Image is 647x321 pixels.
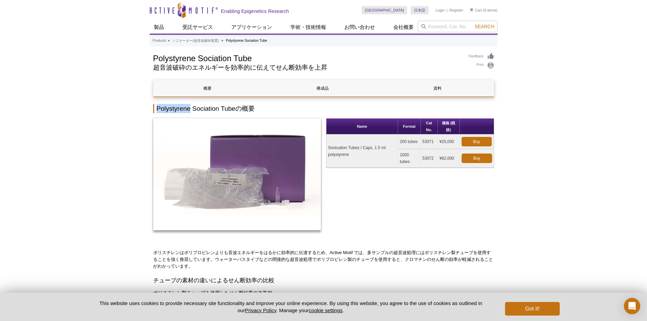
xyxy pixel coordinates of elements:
[462,154,492,163] a: Buy
[398,119,420,135] th: Format
[221,8,289,14] h2: Enabling Epigenetics Research
[421,149,438,168] td: 53072
[398,149,420,168] td: 1000 tubes
[153,65,462,71] h2: 超音波破砕のエネルギーを効率的に伝えてせん断効率を上昇
[362,6,408,14] a: [GEOGRAPHIC_DATA]
[309,307,342,313] button: cookie settings
[383,80,492,96] a: 資料
[168,39,170,42] li: »
[474,24,494,29] span: Search
[624,298,640,314] div: Open Intercom Messenger
[88,300,494,314] p: This website uses cookies to provide necessary site functionality and improve your online experie...
[438,149,460,168] td: ¥82,000
[411,6,429,14] a: 日本語
[398,135,420,149] td: 200 tubes
[447,6,448,14] li: |
[326,135,398,168] td: Sonication Tubes / Caps, 1.5 ml polystyrene
[470,8,473,12] img: Your Cart
[227,21,276,34] a: アプリケーション
[154,80,262,96] a: 概要
[418,21,498,32] input: Keyword, Cat. No.
[421,119,438,135] th: Cat No.
[153,290,494,296] h4: ポリスチレン製チューブを使用したせん断結果の改善例
[389,21,418,34] a: 会社概要
[470,6,498,14] li: (0 items)
[153,38,166,44] a: Products
[221,39,223,42] li: »
[153,277,494,285] h3: チューブの素材の違いによるせん断効率の比較
[469,53,494,60] a: Feedback
[153,53,462,63] h1: Polystyrene Sociation Tube
[469,62,494,69] a: Print
[178,21,217,34] a: 受託サービス
[438,135,460,149] td: ¥25,000
[286,21,330,34] a: 学術・技術情報
[226,39,267,42] li: Polystyrene Sociation Tube
[472,23,496,30] button: Search
[150,21,168,34] a: 製品
[326,119,398,135] th: Name
[438,119,460,135] th: 価格 (税抜)
[153,104,494,113] h2: Polystyrene Sociation Tubeの概要
[462,137,492,146] a: Buy
[421,135,438,149] td: 53071
[505,302,559,316] button: Got it!
[245,307,276,313] a: Privacy Policy
[470,8,482,13] a: Cart
[340,21,379,34] a: お問い合わせ
[435,8,445,13] a: Login
[268,80,377,96] a: 構成品
[153,118,321,230] img: Polystyrene Sonication Tubes
[172,38,219,44] a: ソニケーター(超音波破砕装置)
[153,249,494,270] p: ポリスチレンはポリプロピレンよりも音波エネルギーをはるかに効率的に伝達するため、Active Motif では、多サンプルの超音波処理にはポリスチレン製チューブを使用することを強く推奨しています...
[449,8,463,13] a: Register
